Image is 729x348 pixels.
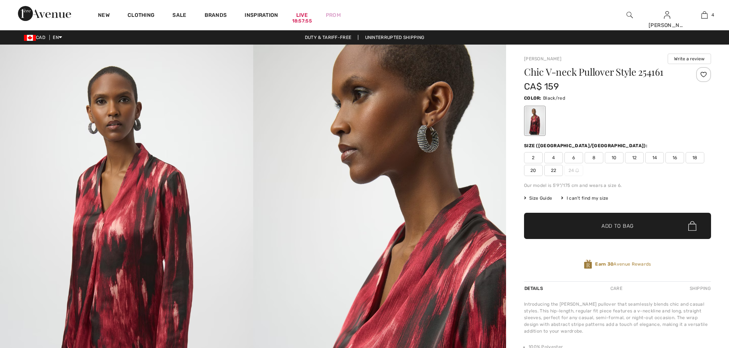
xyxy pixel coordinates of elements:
a: Sign In [664,11,670,18]
span: 4 [711,12,714,18]
img: My Bag [701,10,708,19]
span: 4 [544,152,563,163]
span: 6 [564,152,583,163]
a: Prom [326,11,341,19]
span: Black/red [543,96,565,101]
div: [PERSON_NAME] [649,21,685,29]
img: search the website [627,10,633,19]
div: I can't find my size [561,195,608,202]
strong: Earn 30 [595,261,613,267]
a: [PERSON_NAME] [524,56,561,61]
div: Details [524,282,545,295]
span: CAD [24,35,48,40]
a: Live18:57:55 [296,11,308,19]
span: 18 [686,152,704,163]
button: Add to Bag [524,213,711,239]
div: 18:57:55 [292,18,312,25]
img: My Info [664,10,670,19]
div: Black/red [525,107,545,135]
img: Canadian Dollar [24,35,36,41]
span: 10 [605,152,624,163]
div: Shipping [688,282,711,295]
div: Care [604,282,629,295]
h1: Chic V-neck Pullover Style 254161 [524,67,680,77]
button: Write a review [668,54,711,64]
div: Introducing the [PERSON_NAME] pullover that seamlessly blends chic and casual styles. This hip-le... [524,301,711,335]
img: Avenue Rewards [584,259,592,269]
div: Our model is 5'9"/175 cm and wears a size 6. [524,182,711,189]
span: 8 [585,152,603,163]
img: ring-m.svg [575,169,579,172]
a: 4 [686,10,723,19]
div: Size ([GEOGRAPHIC_DATA]/[GEOGRAPHIC_DATA]): [524,142,649,149]
span: 12 [625,152,644,163]
span: 24 [564,165,583,176]
a: New [98,12,110,20]
span: 2 [524,152,543,163]
span: Avenue Rewards [595,261,651,267]
a: Brands [205,12,227,20]
span: Color: [524,96,542,101]
span: 20 [524,165,543,176]
img: Bag.svg [688,221,696,231]
span: 14 [645,152,664,163]
a: Clothing [128,12,154,20]
span: Inspiration [245,12,278,20]
span: Add to Bag [601,222,634,230]
span: CA$ 159 [524,81,559,92]
span: EN [53,35,62,40]
a: Sale [172,12,186,20]
span: 22 [544,165,563,176]
span: 16 [665,152,684,163]
span: Size Guide [524,195,552,202]
img: 1ère Avenue [18,6,71,21]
